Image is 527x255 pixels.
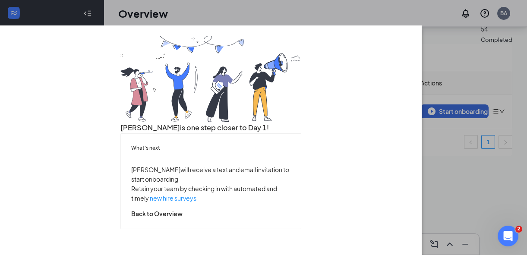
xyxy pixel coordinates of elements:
span: 2 [515,226,522,233]
a: new hire surveys [150,194,196,202]
p: Retain your team by checking in with automated and timely [131,184,290,203]
h3: [PERSON_NAME] is one step closer to Day 1! [120,122,301,133]
p: [PERSON_NAME] will receive a text and email invitation to start onboarding [131,165,290,184]
iframe: Intercom live chat [498,226,518,246]
h5: What’s next [131,144,290,152]
button: Back to Overview [131,209,183,218]
img: you are all set [120,36,301,122]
